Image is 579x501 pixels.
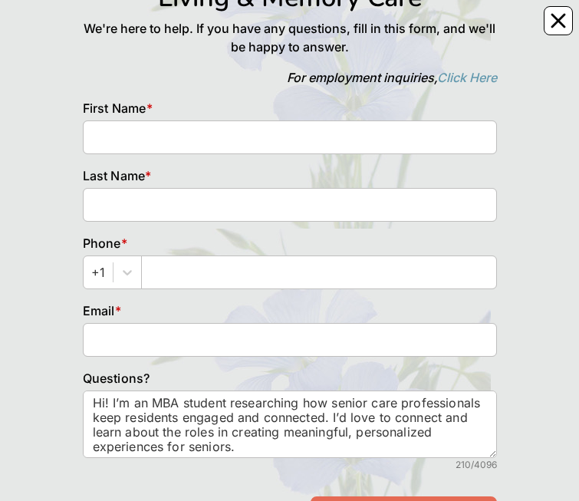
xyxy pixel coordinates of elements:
p: We're here to help. If you have any questions, fill in this form, and we'll be happy to answer. [83,19,497,56]
span: Email [83,303,115,318]
span: Phone [83,236,121,251]
span: First Name [83,101,146,116]
p: For employment inquiries, [83,68,497,87]
a: Click Here [437,70,497,85]
textarea: Hi! I’m an MBA student researching how senior care professionals keep residents engaged and conne... [83,391,497,458]
span: Last Name [83,168,146,183]
button: Close [544,6,573,35]
span: Questions? [83,371,150,386]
